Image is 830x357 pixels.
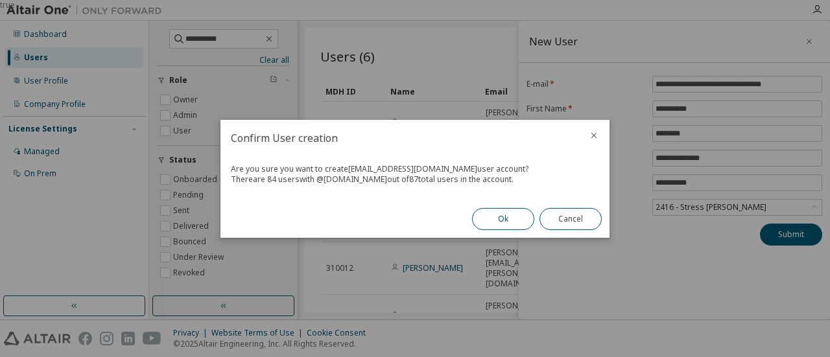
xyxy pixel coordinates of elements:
[589,130,599,141] button: close
[231,174,599,185] div: There are 84 users with @ [DOMAIN_NAME] out of 87 total users in the account.
[231,164,599,174] div: Are you sure you want to create [EMAIL_ADDRESS][DOMAIN_NAME] user account?
[472,208,534,230] button: Ok
[539,208,602,230] button: Cancel
[220,120,578,156] h2: Confirm User creation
